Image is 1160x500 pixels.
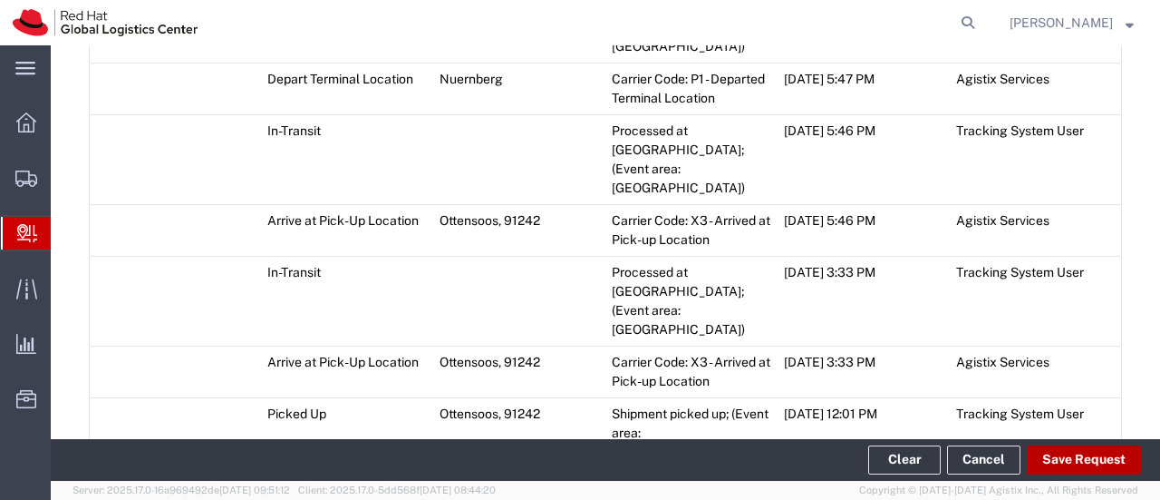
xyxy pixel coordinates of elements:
[868,446,941,475] button: Clear
[605,114,778,204] td: Processed at [GEOGRAPHIC_DATA]; (Event area: [GEOGRAPHIC_DATA])
[778,346,950,397] td: [DATE] 3:33 PM
[859,483,1138,498] span: Copyright © [DATE]-[DATE] Agistix Inc., All Rights Reserved
[261,204,433,256] td: Arrive at Pick-Up Location
[778,114,950,204] td: [DATE] 5:46 PM
[72,485,290,495] span: Server: 2025.17.0-16a969492de
[778,204,950,256] td: [DATE] 5:46 PM
[433,204,605,256] td: Ottensoos, 91242
[1009,12,1135,34] button: [PERSON_NAME]
[605,256,778,346] td: Processed at [GEOGRAPHIC_DATA]; (Event area: [GEOGRAPHIC_DATA])
[605,204,778,256] td: Carrier Code: X3 - Arrived at Pick-up Location
[605,63,778,114] td: Carrier Code: P1 - Departed Terminal Location
[947,446,1020,475] a: Cancel
[433,346,605,397] td: Ottensoos, 91242
[433,63,605,114] td: Nuernberg
[298,485,496,495] span: Client: 2025.17.0-5dd568f
[261,346,433,397] td: Arrive at Pick-Up Location
[950,256,1122,346] td: Tracking System User
[778,256,950,346] td: [DATE] 3:33 PM
[950,114,1122,204] td: Tracking System User
[950,397,1122,468] td: Tracking System User
[778,397,950,468] td: [DATE] 12:01 PM
[433,397,605,468] td: Ottensoos, 91242
[261,63,433,114] td: Depart Terminal Location
[778,63,950,114] td: [DATE] 5:47 PM
[13,9,198,36] img: logo
[261,397,433,468] td: Picked Up
[420,485,496,495] span: [DATE] 08:44:20
[950,204,1122,256] td: Agistix Services
[605,346,778,397] td: Carrier Code: X3 - Arrived at Pick-up Location
[605,397,778,468] td: Shipment picked up; (Event area: [GEOGRAPHIC_DATA])
[261,256,433,346] td: In-Transit
[261,114,433,204] td: In-Transit
[950,346,1122,397] td: Agistix Services
[1027,446,1141,475] button: Save Request
[1010,13,1113,33] span: Sharvari Gholap
[219,485,290,495] span: [DATE] 09:51:12
[950,63,1122,114] td: Agistix Services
